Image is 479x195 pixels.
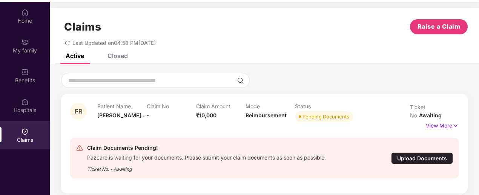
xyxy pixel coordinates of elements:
div: Claim Documents Pending! [87,143,326,152]
div: Pending Documents [302,113,349,120]
img: svg+xml;base64,PHN2ZyB4bWxucz0iaHR0cDovL3d3dy53My5vcmcvMjAwMC9zdmciIHdpZHRoPSIyNCIgaGVpZ2h0PSIyNC... [76,144,83,152]
p: Claim Amount [196,103,246,109]
span: Reimbursement [246,112,287,118]
img: svg+xml;base64,PHN2ZyBpZD0iQ2xhaW0iIHhtbG5zPSJodHRwOi8vd3d3LnczLm9yZy8yMDAwL3N2ZyIgd2lkdGg9IjIwIi... [21,128,29,135]
button: Raise a Claim [410,19,468,34]
h1: Claims [64,20,101,33]
p: View More [426,120,459,130]
div: Ticket No. - Awaiting [87,161,326,173]
img: svg+xml;base64,PHN2ZyBpZD0iU2VhcmNoLTMyeDMyIiB4bWxucz0iaHR0cDovL3d3dy53My5vcmcvMjAwMC9zdmciIHdpZH... [237,77,243,83]
span: Ticket No [410,104,425,118]
span: [PERSON_NAME]... [97,112,146,118]
p: Status [295,103,344,109]
img: svg+xml;base64,PHN2ZyBpZD0iQmVuZWZpdHMiIHhtbG5zPSJodHRwOi8vd3d3LnczLm9yZy8yMDAwL3N2ZyIgd2lkdGg9Ij... [21,68,29,76]
div: Upload Documents [391,152,453,164]
div: Pazcare is waiting for your documents. Please submit your claim documents as soon as possible. [87,152,326,161]
div: Closed [107,52,128,60]
span: Raise a Claim [418,22,461,31]
img: svg+xml;base64,PHN2ZyB4bWxucz0iaHR0cDovL3d3dy53My5vcmcvMjAwMC9zdmciIHdpZHRoPSIxNyIgaGVpZ2h0PSIxNy... [452,121,459,130]
img: svg+xml;base64,PHN2ZyBpZD0iSG9tZSIgeG1sbnM9Imh0dHA6Ly93d3cudzMub3JnLzIwMDAvc3ZnIiB3aWR0aD0iMjAiIG... [21,9,29,16]
span: - [147,112,149,118]
p: Claim No [147,103,196,109]
p: Mode [246,103,295,109]
span: ₹10,000 [196,112,216,118]
img: svg+xml;base64,PHN2ZyB3aWR0aD0iMjAiIGhlaWdodD0iMjAiIHZpZXdCb3g9IjAgMCAyMCAyMCIgZmlsbD0ibm9uZSIgeG... [21,38,29,46]
p: Patient Name [97,103,147,109]
span: redo [65,40,70,46]
img: svg+xml;base64,PHN2ZyBpZD0iSG9zcGl0YWxzIiB4bWxucz0iaHR0cDovL3d3dy53My5vcmcvMjAwMC9zdmciIHdpZHRoPS... [21,98,29,106]
span: Last Updated on 04:58 PM[DATE] [72,40,156,46]
span: Awaiting [419,112,442,118]
div: Active [66,52,84,60]
span: PR [75,108,82,115]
